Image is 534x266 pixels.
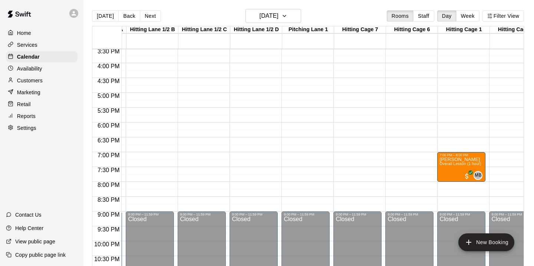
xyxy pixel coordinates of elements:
[96,152,122,158] span: 7:00 PM
[439,153,483,157] div: 7:00 PM – 8:00 PM
[458,233,514,251] button: add
[17,124,36,132] p: Settings
[6,99,78,110] a: Retail
[96,78,122,84] span: 4:30 PM
[232,213,276,216] div: 9:00 PM – 11:59 PM
[17,53,40,60] p: Calendar
[6,63,78,74] a: Availability
[140,10,161,22] button: Next
[92,256,121,262] span: 10:30 PM
[178,26,230,33] div: Hitting Lane 1/2 C
[6,27,78,39] a: Home
[96,93,122,99] span: 5:00 PM
[17,65,42,72] p: Availability
[126,26,178,33] div: Hitting Lane 1/2 B
[96,211,122,218] span: 9:00 PM
[386,26,438,33] div: Hitting Cage 6
[387,10,413,22] button: Rooms
[463,173,471,180] span: All customers have paid
[128,213,172,216] div: 9:00 PM – 11:59 PM
[96,108,122,114] span: 5:30 PM
[15,251,66,259] p: Copy public page link
[6,87,78,98] a: Marketing
[482,10,524,22] button: Filter View
[17,29,31,37] p: Home
[92,10,119,22] button: [DATE]
[96,167,122,173] span: 7:30 PM
[17,77,43,84] p: Customers
[438,26,490,33] div: Hitting Cage 1
[96,63,122,69] span: 4:00 PM
[6,39,78,50] a: Services
[477,171,482,180] span: Metro Baseball
[245,9,301,23] button: [DATE]
[437,10,456,22] button: Day
[336,213,379,216] div: 9:00 PM – 11:59 PM
[17,101,31,108] p: Retail
[17,41,37,49] p: Services
[334,26,386,33] div: Hitting Cage 7
[96,122,122,129] span: 6:00 PM
[6,51,78,62] a: Calendar
[6,111,78,122] a: Reports
[413,10,434,22] button: Staff
[474,171,482,180] div: Metro Baseball
[388,213,431,216] div: 9:00 PM – 11:59 PM
[96,48,122,55] span: 3:30 PM
[437,152,485,182] div: 7:00 PM – 8:00 PM: Ethan McCullough
[17,89,40,96] p: Marketing
[96,226,122,233] span: 9:30 PM
[6,75,78,86] a: Customers
[17,112,36,120] p: Reports
[96,182,122,188] span: 8:00 PM
[15,238,55,245] p: View public page
[96,137,122,144] span: 6:30 PM
[15,211,42,219] p: Contact Us
[260,11,278,21] h6: [DATE]
[282,26,334,33] div: Pitching Lane 1
[15,224,43,232] p: Help Center
[439,162,481,166] span: Overall Lesson (1 hour)
[475,172,482,179] span: MB
[284,213,327,216] div: 9:00 PM – 11:59 PM
[118,10,140,22] button: Back
[439,213,483,216] div: 9:00 PM – 11:59 PM
[92,241,121,247] span: 10:00 PM
[456,10,479,22] button: Week
[96,197,122,203] span: 8:30 PM
[230,26,282,33] div: Hitting Lane 1/2 D
[6,122,78,134] a: Settings
[180,213,224,216] div: 9:00 PM – 11:59 PM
